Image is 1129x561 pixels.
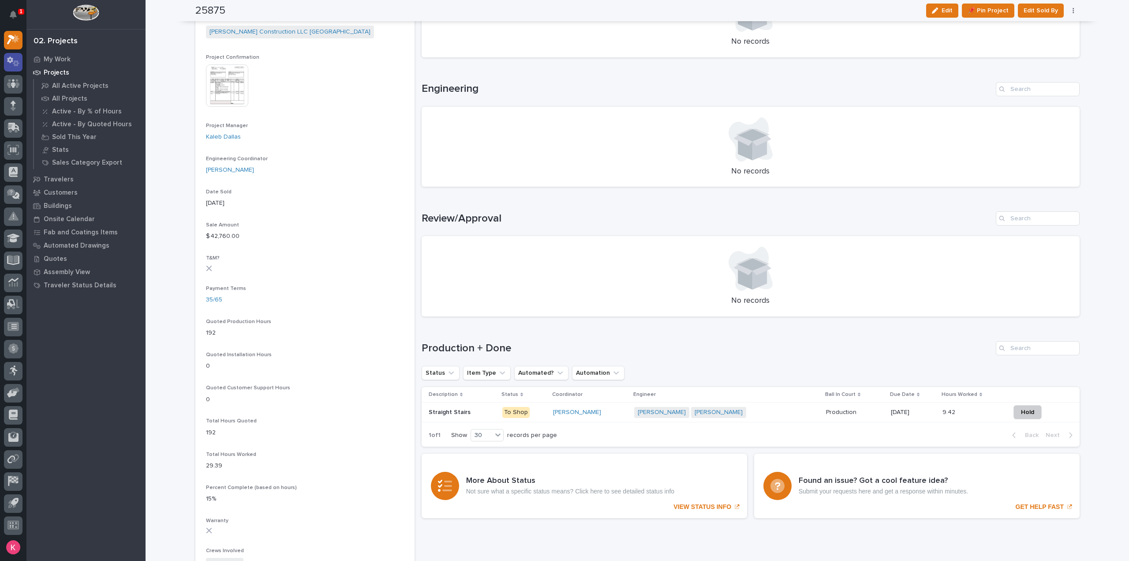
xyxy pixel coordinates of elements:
[206,232,404,241] p: $ 42,760.00
[206,361,404,371] p: 0
[206,286,246,291] span: Payment Terms
[206,222,239,228] span: Sale Amount
[206,199,404,208] p: [DATE]
[206,123,248,128] span: Project Manager
[52,82,108,90] p: All Active Projects
[206,295,222,305] a: 35/65
[34,156,146,169] a: Sales Category Export
[52,159,122,167] p: Sales Category Export
[52,120,132,128] p: Active - By Quoted Hours
[206,132,241,142] a: Kaleb Dallas
[206,485,297,490] span: Percent Complete (based on hours)
[422,342,992,355] h1: Production + Done
[826,407,858,416] p: Production
[1005,431,1042,439] button: Back
[1016,503,1064,511] p: GET HELP FAST
[206,494,404,504] p: 15%
[34,92,146,105] a: All Projects
[996,341,1080,355] input: Search
[26,53,146,66] a: My Work
[1020,431,1039,439] span: Back
[466,476,674,486] h3: More About Status
[206,55,259,60] span: Project Confirmation
[206,189,232,195] span: Date Sold
[206,395,404,404] p: 0
[996,211,1080,226] input: Search
[26,186,146,199] a: Customers
[209,27,370,37] a: [PERSON_NAME] Construction LLC [GEOGRAPHIC_DATA]
[422,403,1080,422] tr: Straight StairsStraight Stairs To Shop[PERSON_NAME] [PERSON_NAME] [PERSON_NAME] ProductionProduct...
[26,66,146,79] a: Projects
[422,366,460,380] button: Status
[206,16,273,22] span: Delivery / Work Location(s)
[942,390,977,399] p: Hours Worked
[1018,4,1064,18] button: Edit Sold By
[422,212,992,225] h1: Review/Approval
[34,37,78,46] div: 02. Projects
[695,409,743,416] a: [PERSON_NAME]
[52,95,87,103] p: All Projects
[34,131,146,143] a: Sold This Year
[1042,431,1080,439] button: Next
[26,279,146,292] a: Traveler Status Details
[26,252,146,265] a: Quotes
[34,105,146,117] a: Active - By % of Hours
[633,390,656,399] p: Engineer
[206,328,404,338] p: 192
[206,166,254,175] a: [PERSON_NAME]
[942,407,957,416] p: 9.42
[195,4,225,17] h2: 25875
[422,454,747,518] a: VIEW STATUS INFO
[466,488,674,495] p: Not sure what a specific status means? Click here to see detailed status info
[996,82,1080,96] div: Search
[463,366,511,380] button: Item Type
[638,409,686,416] a: [PERSON_NAME]
[754,454,1080,518] a: GET HELP FAST
[422,425,448,446] p: 1 of 1
[26,226,146,239] a: Fab and Coatings Items
[926,4,958,18] button: Edit
[206,385,290,391] span: Quoted Customer Support Hours
[26,199,146,212] a: Buildings
[422,83,992,95] h1: Engineering
[44,215,95,223] p: Onsite Calendar
[11,11,22,25] div: Notifications1
[206,256,220,261] span: T&M?
[206,548,244,553] span: Crews Involved
[44,69,69,77] p: Projects
[502,407,530,418] div: To Shop
[52,133,97,141] p: Sold This Year
[432,296,1069,306] p: No records
[34,118,146,130] a: Active - By Quoted Hours
[572,366,624,380] button: Automation
[4,5,22,24] button: Notifications
[44,268,90,276] p: Assembly View
[942,7,953,15] span: Edit
[26,212,146,226] a: Onsite Calendar
[968,5,1009,16] span: 📌 Pin Project
[19,8,22,15] p: 1
[673,503,731,511] p: VIEW STATUS INFO
[44,176,74,184] p: Travelers
[44,282,116,290] p: Traveler Status Details
[507,432,557,439] p: records per page
[34,143,146,156] a: Stats
[514,366,568,380] button: Automated?
[44,202,72,210] p: Buildings
[206,428,404,437] p: 192
[1013,405,1042,419] button: Hold
[26,239,146,252] a: Automated Drawings
[206,461,404,471] p: 29.39
[432,167,1069,177] p: No records
[553,409,601,416] a: [PERSON_NAME]
[44,242,109,250] p: Automated Drawings
[52,108,122,116] p: Active - By % of Hours
[73,4,99,21] img: Workspace Logo
[890,390,915,399] p: Due Date
[1024,5,1058,16] span: Edit Sold By
[44,229,118,237] p: Fab and Coatings Items
[44,56,71,64] p: My Work
[4,538,22,557] button: users-avatar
